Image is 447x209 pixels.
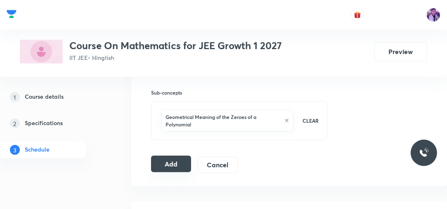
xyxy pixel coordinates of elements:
img: 49414998-9D42-46CE-8612-6BB100E07CD9_plus.png [20,40,63,64]
button: Cancel [198,157,238,173]
h5: Course details [25,92,64,102]
img: avatar [354,11,361,19]
h3: Course On Mathematics for JEE Growth 1 2027 [69,40,282,52]
p: 2 [10,119,20,128]
img: preeti Tripathi [426,8,440,22]
button: avatar [351,8,364,21]
p: 3 [10,145,20,155]
h5: Schedule [25,145,50,155]
img: ttu [419,148,429,158]
p: IIT JEE • Hinglish [69,53,282,62]
button: Add [151,156,191,172]
p: CLEAR [303,117,319,124]
p: 1 [10,92,20,102]
button: Preview [374,42,427,62]
h5: Specifications [25,119,63,128]
h6: Sub-concepts [151,89,327,96]
h6: Geometrical Meaning of the Zeroes of a Polynomial [166,113,280,128]
a: Company Logo [7,8,17,22]
img: Company Logo [7,8,17,20]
